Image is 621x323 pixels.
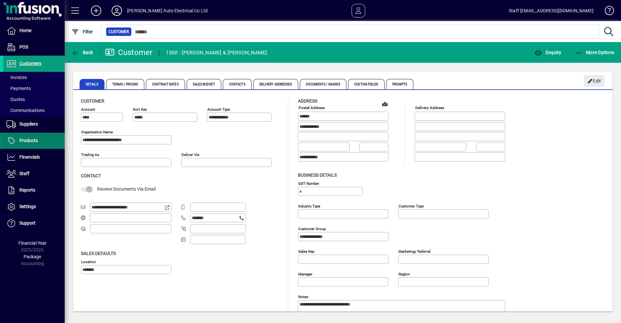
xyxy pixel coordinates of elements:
[298,294,308,299] mat-label: Notes
[166,48,267,58] div: 1300 - [PERSON_NAME] & [PERSON_NAME]
[24,254,41,259] span: Package
[81,251,116,256] span: Sales defaults
[127,6,208,16] div: [PERSON_NAME] Auto Electrical Co Ltd
[70,26,95,38] button: Filter
[19,61,41,66] span: Customers
[106,5,127,17] button: Profile
[298,204,320,208] mat-label: Industry type
[3,199,65,215] a: Settings
[81,130,113,134] mat-label: Organisation name
[3,83,65,94] a: Payments
[298,226,326,231] mat-label: Customer group
[3,94,65,105] a: Quotes
[348,79,384,89] span: Custom Fields
[223,79,252,89] span: Contacts
[133,107,147,112] mat-label: Sort key
[298,173,337,178] span: Business details
[106,79,145,89] span: Terms / Pricing
[386,79,414,89] span: Prompts
[3,116,65,132] a: Suppliers
[187,79,221,89] span: Sales Budget
[65,47,100,58] app-page-header-button: Back
[298,249,314,253] mat-label: Sales rep
[298,181,319,185] mat-label: GST Number
[298,272,312,276] mat-label: Manager
[3,105,65,116] a: Communications
[300,79,346,89] span: Documents / Images
[253,79,299,89] span: Delivery Addresses
[584,75,605,87] button: Edit
[81,173,101,178] span: Contact
[3,23,65,39] a: Home
[19,187,35,193] span: Reports
[19,220,36,226] span: Support
[575,50,615,55] span: More Options
[19,204,36,209] span: Settings
[6,108,45,113] span: Communications
[6,97,25,102] span: Quotes
[3,133,65,149] a: Products
[81,107,95,112] mat-label: Account
[81,259,96,264] mat-label: Location
[509,6,594,16] div: Staff [EMAIL_ADDRESS][DOMAIN_NAME]
[207,107,230,112] mat-label: Account Type
[18,240,47,246] span: Financial Year
[181,152,199,157] mat-label: Deliver via
[86,5,106,17] button: Add
[146,79,185,89] span: Contract Rates
[298,98,317,104] span: Address
[587,76,601,86] span: Edit
[81,98,104,104] span: Customer
[3,39,65,55] a: POS
[600,1,613,22] a: Knowledge Base
[71,29,93,34] span: Filter
[398,204,424,208] mat-label: Customer type
[97,186,156,192] span: Receive Documents Via Email
[19,28,31,33] span: Home
[3,166,65,182] a: Staff
[70,47,95,58] button: Back
[19,171,29,176] span: Staff
[6,86,31,91] span: Payments
[81,152,99,157] mat-label: Trading as
[398,272,410,276] mat-label: Region
[19,154,40,160] span: Financials
[3,182,65,198] a: Reports
[3,149,65,165] a: Financials
[71,50,93,55] span: Back
[109,28,129,35] span: Customer
[105,47,153,58] div: Customer
[3,215,65,231] a: Support
[380,99,390,109] a: View on map
[19,121,38,127] span: Suppliers
[80,79,104,89] span: Details
[534,50,561,55] span: Enquiry
[6,75,27,80] span: Invoices
[533,47,563,58] button: Enquiry
[573,47,616,58] button: More Options
[19,138,38,143] span: Products
[3,72,65,83] a: Invoices
[398,249,430,253] mat-label: Marketing/ Referral
[19,44,28,50] span: POS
